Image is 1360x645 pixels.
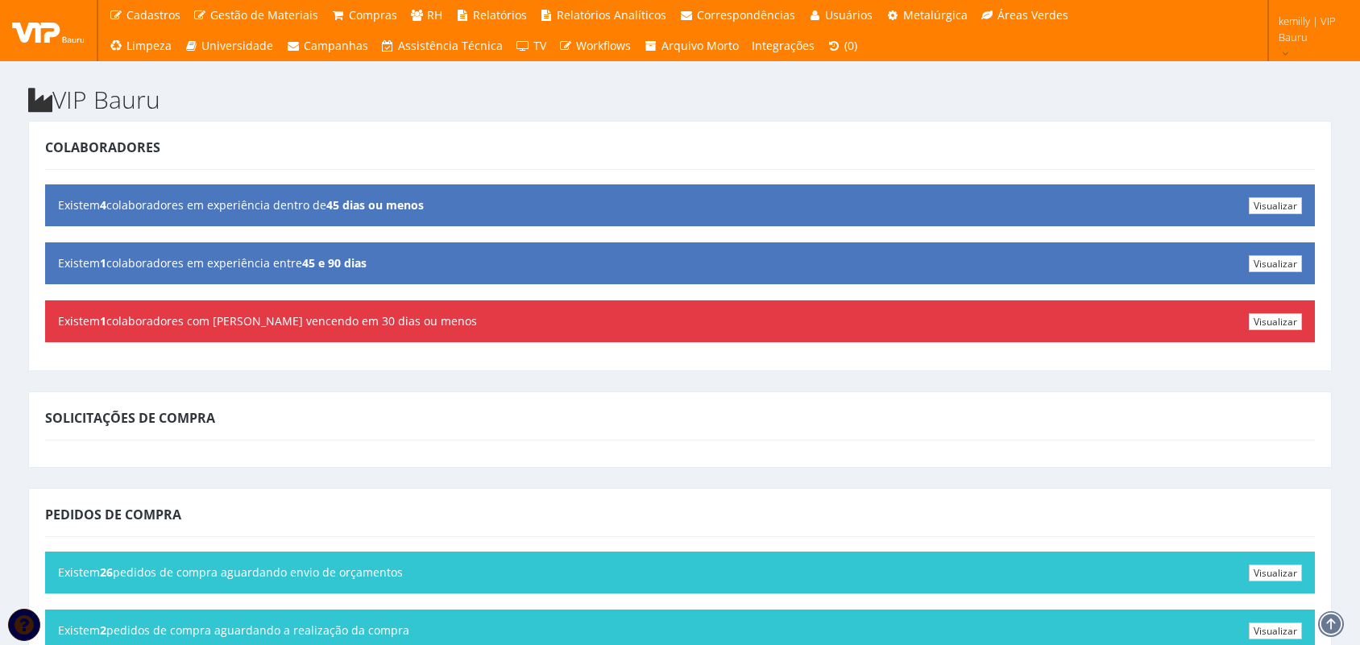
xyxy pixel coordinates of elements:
span: (0) [844,38,857,53]
span: Arquivo Morto [661,38,739,53]
span: Correspondências [697,7,795,23]
a: Campanhas [280,31,375,61]
a: Visualizar [1249,313,1302,330]
a: (0) [821,31,865,61]
span: kemilly | VIP Bauru [1279,13,1339,45]
span: Limpeza [126,38,172,53]
a: Arquivo Morto [637,31,745,61]
span: Universidade [201,38,273,53]
span: Gestão de Materiais [210,7,318,23]
a: Assistência Técnica [375,31,510,61]
span: Colaboradores [45,139,160,156]
a: Universidade [178,31,280,61]
div: Existem colaboradores com [PERSON_NAME] vencendo em 30 dias ou menos [45,300,1315,342]
b: 26 [100,564,113,580]
div: Existem pedidos de compra aguardando envio de orçamentos [45,552,1315,593]
a: Visualizar [1249,255,1302,272]
a: Visualizar [1249,564,1302,581]
b: 45 e 90 dias [302,255,367,271]
a: Integrações [745,31,821,61]
span: Usuários [825,7,873,23]
span: Solicitações de Compra [45,409,215,427]
span: Integrações [752,38,815,53]
span: TV [533,38,546,53]
div: Existem colaboradores em experiência entre [45,242,1315,284]
b: 1 [100,313,106,329]
a: Workflows [553,31,638,61]
a: TV [509,31,553,61]
span: Metalúrgica [903,7,968,23]
span: Pedidos de Compra [45,506,181,523]
span: Relatórios Analíticos [557,7,666,23]
div: Existem colaboradores em experiência dentro de [45,184,1315,226]
a: Limpeza [102,31,178,61]
b: 2 [100,622,106,638]
b: 1 [100,255,106,271]
span: RH [427,7,442,23]
b: 45 dias ou menos [326,197,424,213]
a: Visualizar [1249,622,1302,639]
span: Workflows [576,38,631,53]
img: logo [12,19,85,43]
h2: VIP Bauru [28,86,1332,113]
span: Assistência Técnica [398,38,503,53]
span: Cadastros [126,7,180,23]
span: Campanhas [304,38,368,53]
a: Visualizar [1249,197,1302,214]
span: Compras [349,7,397,23]
span: Áreas Verdes [997,7,1068,23]
span: Relatórios [473,7,527,23]
b: 4 [100,197,106,213]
